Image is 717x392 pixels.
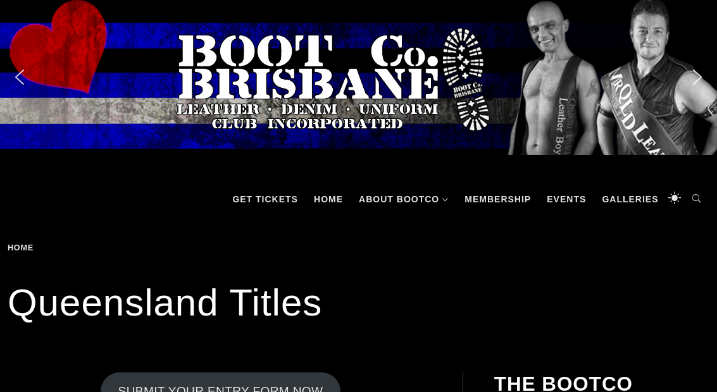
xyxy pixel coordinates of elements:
[8,243,149,252] div: Breadcrumbs
[540,180,592,218] a: Events
[687,67,708,87] img: next arrow
[308,180,349,218] a: Home
[352,180,455,218] a: About BootCo
[458,180,537,218] a: Membership
[226,180,304,218] a: GET TICKETS
[9,67,30,87] img: previous arrow
[8,243,38,252] a: Home
[8,278,709,328] h1: Queensland Titles
[595,180,664,218] a: Galleries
